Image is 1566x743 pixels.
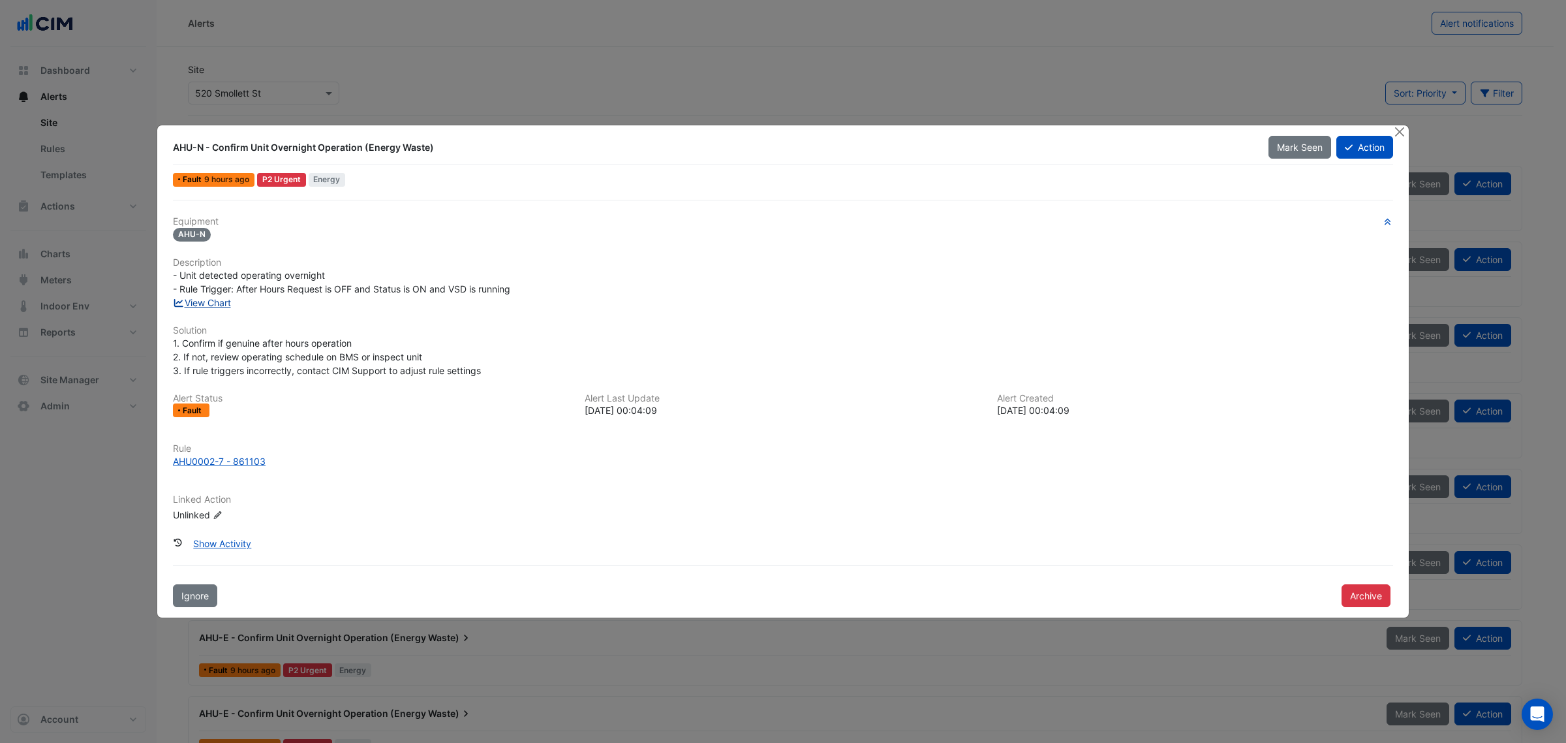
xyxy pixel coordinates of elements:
[204,174,249,184] span: Mon 18-Aug-2025 00:04 AEST
[997,403,1393,417] div: [DATE] 00:04:09
[173,393,569,404] h6: Alert Status
[1522,699,1553,730] div: Open Intercom Messenger
[173,454,266,468] div: AHU0002-7 - 861103
[585,403,981,417] div: [DATE] 00:04:09
[181,590,209,601] span: Ignore
[309,173,346,187] span: Energy
[173,270,510,294] span: - Unit detected operating overnight - Rule Trigger: After Hours Request is OFF and Status is ON a...
[997,393,1393,404] h6: Alert Created
[173,257,1393,268] h6: Description
[213,511,223,520] fa-icon: Edit Linked Action
[1277,142,1323,153] span: Mark Seen
[173,584,217,607] button: Ignore
[173,494,1393,505] h6: Linked Action
[173,508,330,522] div: Unlinked
[173,443,1393,454] h6: Rule
[173,338,481,376] span: 1. Confirm if genuine after hours operation 2. If not, review operating schedule on BMS or inspec...
[173,454,1393,468] a: AHU0002-7 - 861103
[173,228,211,242] span: AHU-N
[1268,136,1331,159] button: Mark Seen
[1392,125,1406,139] button: Close
[173,297,231,308] a: View Chart
[185,532,260,555] button: Show Activity
[1342,584,1390,607] button: Archive
[173,141,1253,154] div: AHU-N - Confirm Unit Overnight Operation (Energy Waste)
[585,393,981,404] h6: Alert Last Update
[173,216,1393,227] h6: Equipment
[173,325,1393,336] h6: Solution
[1336,136,1393,159] button: Action
[257,173,306,187] div: P2 Urgent
[183,176,204,183] span: Fault
[183,407,204,415] span: Fault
